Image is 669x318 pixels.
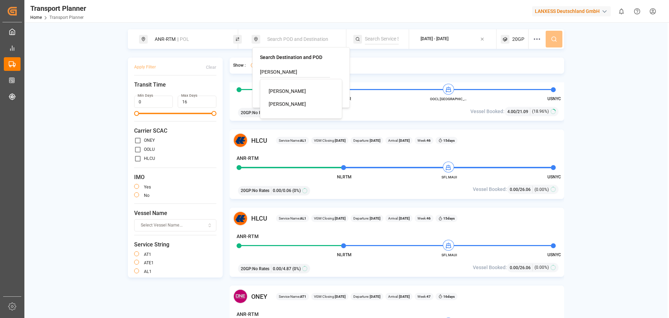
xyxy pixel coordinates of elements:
[388,138,410,143] span: Arrival:
[212,111,216,116] span: Maximum
[314,138,346,143] span: VGM Closing:
[470,108,505,115] span: Vessel Booked:
[426,216,431,220] b: 46
[337,175,352,179] span: NLRTM
[233,211,248,226] img: Carrier
[510,186,533,193] div: /
[279,294,306,299] span: Service Name:
[267,36,328,42] span: Search POD and Destination
[417,216,431,221] span: Week:
[388,294,410,299] span: Arrival:
[273,266,291,272] span: 0.00 / 4.87
[269,101,306,107] span: [PERSON_NAME]
[532,5,614,18] button: LANXESS Deutschland GmbH
[144,185,151,189] label: yes
[251,136,267,145] span: HLCU
[398,216,410,220] b: [DATE]
[314,216,346,221] span: VGM Closing:
[443,139,455,142] b: 15 days
[353,294,380,299] span: Departure:
[417,294,431,299] span: Week:
[251,214,267,223] span: HLCU
[251,292,267,301] span: ONEY
[273,187,291,194] span: 0.00 / 0.06
[134,111,139,116] span: Minimum
[260,55,342,60] h4: Search Destination and POD
[300,216,306,220] b: AL1
[138,93,153,98] label: Min Days
[181,93,197,98] label: Max Days
[292,266,301,272] span: (0%)
[30,15,42,20] a: Home
[237,233,259,240] h4: ANR-RTM
[413,32,492,46] button: [DATE] - [DATE]
[443,216,455,220] b: 15 days
[279,138,306,143] span: Service Name:
[260,67,330,77] input: Search Destination
[237,155,259,162] h4: ANR-RTM
[430,252,468,258] span: SFL MAUI
[206,64,216,71] div: Clear
[430,175,468,180] span: SFL MAUI
[144,252,151,257] label: AT1
[512,36,524,43] span: 20GP
[532,108,549,114] span: (18.96%)
[417,138,431,143] span: Week:
[614,3,629,19] button: show 0 new notifications
[353,216,380,221] span: Departure:
[134,173,216,182] span: IMO
[369,216,380,220] b: [DATE]
[532,6,611,16] div: LANXESS Deutschland GmbH
[134,241,216,249] span: Service String
[365,34,399,44] input: Search Service String
[335,139,346,142] b: [DATE]
[535,186,549,193] span: (0.00%)
[421,36,448,42] div: [DATE] - [DATE]
[241,110,252,116] span: 20GP :
[233,133,248,148] img: Carrier
[233,62,246,69] span: Show :
[547,252,561,257] span: USNYC
[369,139,380,142] b: [DATE]
[353,138,380,143] span: Departure:
[233,289,248,304] img: Carrier
[300,295,306,298] b: AT1
[151,33,226,46] div: ANR-RTM
[510,264,533,271] div: /
[134,209,216,217] span: Vessel Name
[141,222,183,229] span: Select Vessel Name...
[206,61,216,73] button: Clear
[335,295,346,298] b: [DATE]
[144,156,155,161] label: HLCU
[426,139,431,142] b: 46
[30,3,86,14] div: Transport Planner
[388,216,410,221] span: Arrival:
[547,175,561,179] span: USNYC
[241,187,252,194] span: 20GP :
[144,193,149,198] label: no
[134,81,216,89] span: Transit Time
[279,216,306,221] span: Service Name:
[144,269,152,274] label: AL1
[398,295,410,298] b: [DATE]
[237,311,259,318] h4: ANR-RTM
[292,187,301,194] span: (0%)
[510,187,518,192] span: 0.00
[144,261,154,265] label: ATE1
[252,187,269,194] span: No Rates
[314,294,346,299] span: VGM Closing:
[144,147,155,151] label: OOLU
[177,36,189,42] span: || POL
[547,96,561,101] span: USNYC
[241,266,252,272] span: 20GP :
[473,186,507,193] span: Vessel Booked:
[398,139,410,142] b: [DATE]
[510,265,518,270] span: 0.00
[369,295,380,298] b: [DATE]
[517,109,528,114] span: 21.09
[535,264,549,271] span: (0.00%)
[144,138,155,142] label: ONEY
[335,216,346,220] b: [DATE]
[629,3,645,19] button: Help Center
[443,295,455,298] b: 16 days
